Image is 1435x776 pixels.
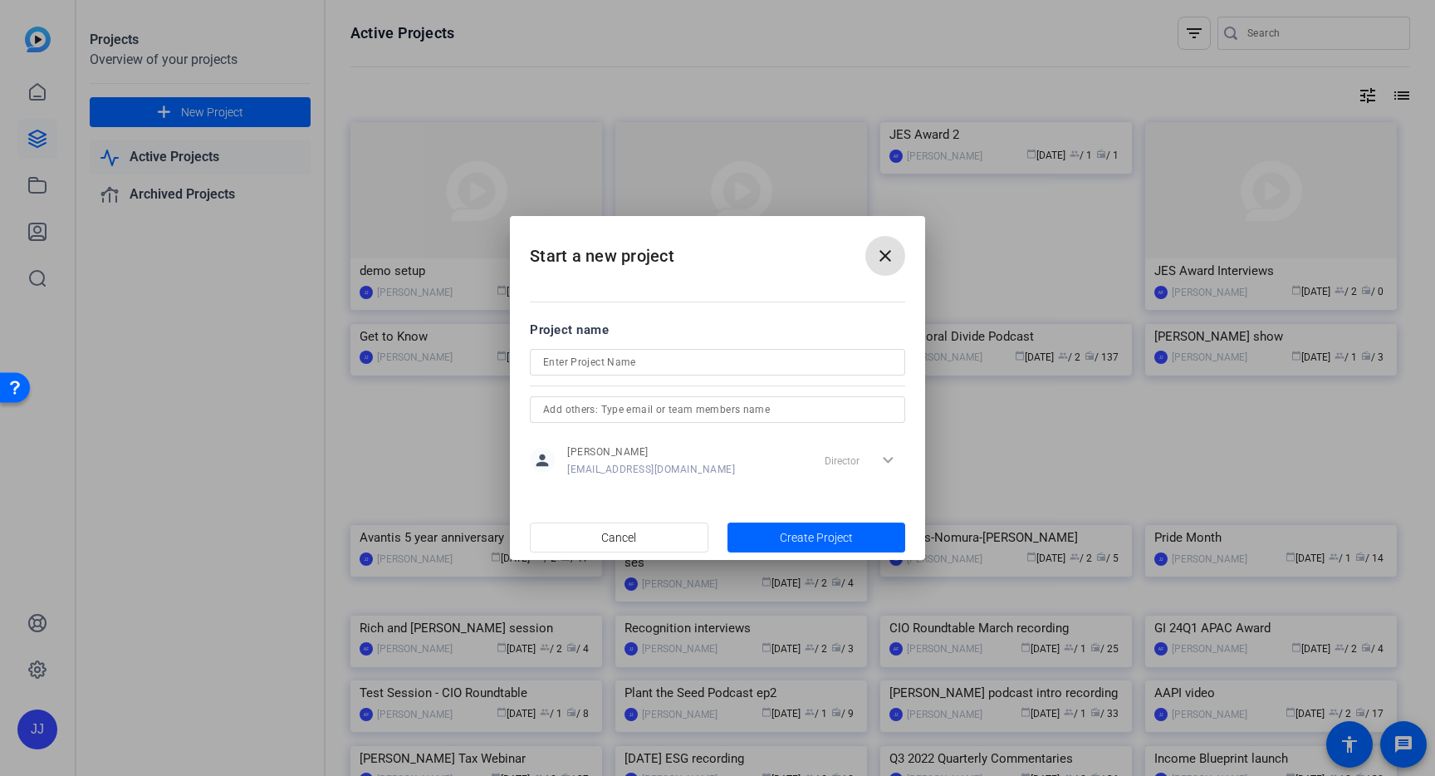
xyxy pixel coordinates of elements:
[530,448,555,473] mat-icon: person
[727,523,906,553] button: Create Project
[543,352,892,372] input: Enter Project Name
[780,529,853,547] span: Create Project
[543,400,892,420] input: Add others: Type email or team members name
[530,523,708,553] button: Cancel
[510,216,925,283] h2: Start a new project
[530,321,905,339] div: Project name
[567,463,735,476] span: [EMAIL_ADDRESS][DOMAIN_NAME]
[875,246,895,266] mat-icon: close
[567,445,735,459] span: [PERSON_NAME]
[601,522,636,553] span: Cancel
